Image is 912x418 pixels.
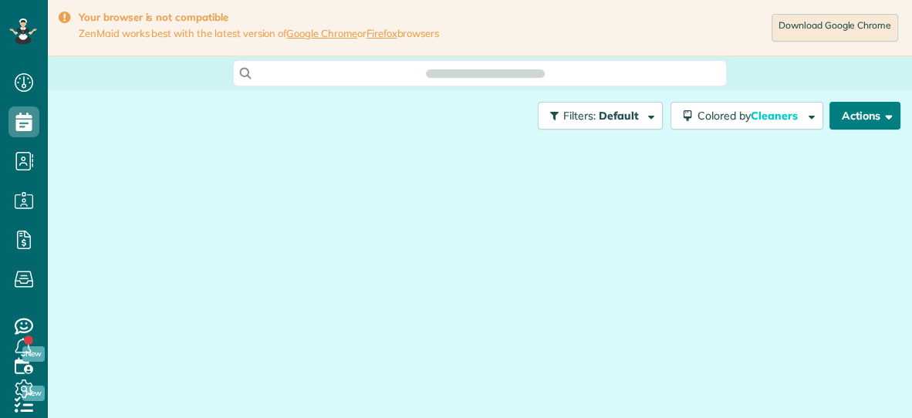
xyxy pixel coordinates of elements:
[772,14,898,42] a: Download Google Chrome
[698,109,803,123] span: Colored by
[538,102,663,130] button: Filters: Default
[599,109,640,123] span: Default
[563,109,596,123] span: Filters:
[366,27,397,39] a: Firefox
[751,109,800,123] span: Cleaners
[79,27,439,40] span: ZenMaid works best with the latest version of or browsers
[286,27,357,39] a: Google Chrome
[441,66,529,81] span: Search ZenMaid…
[530,102,663,130] a: Filters: Default
[670,102,823,130] button: Colored byCleaners
[79,11,439,24] strong: Your browser is not compatible
[829,102,900,130] button: Actions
